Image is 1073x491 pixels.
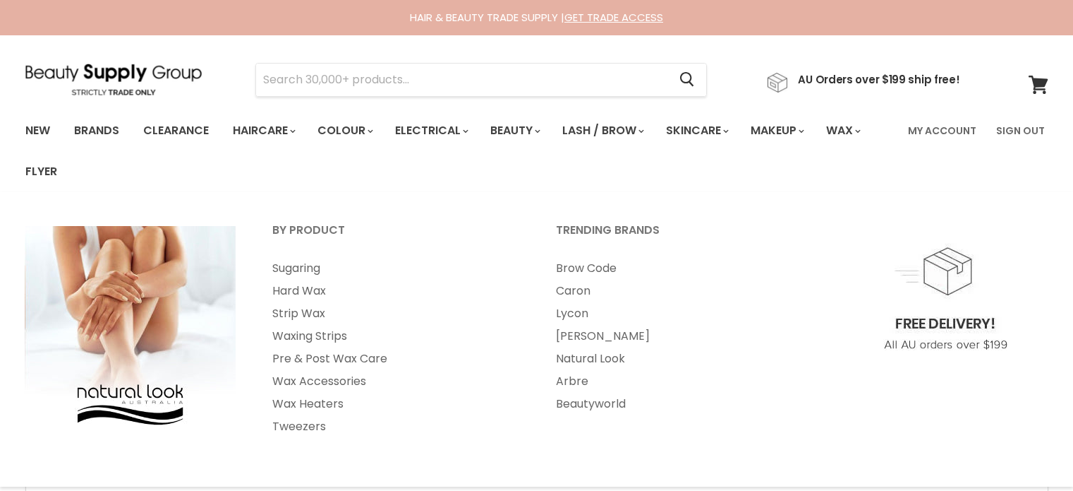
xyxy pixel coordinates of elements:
[255,325,535,348] a: Waxing Strips
[740,116,813,146] a: Makeup
[63,116,130,146] a: Brands
[255,257,535,438] ul: Main menu
[15,116,61,146] a: New
[384,116,477,146] a: Electrical
[538,393,819,415] a: Beautyworld
[538,219,819,254] a: Trending Brands
[255,63,707,97] form: Product
[255,280,535,302] a: Hard Wax
[538,302,819,325] a: Lycon
[538,257,819,415] ul: Main menu
[655,116,737,146] a: Skincare
[133,116,219,146] a: Clearance
[538,325,819,348] a: [PERSON_NAME]
[669,64,706,96] button: Search
[255,257,535,280] a: Sugaring
[988,116,1053,146] a: Sign Out
[816,116,869,146] a: Wax
[255,393,535,415] a: Wax Heaters
[538,370,819,393] a: Arbre
[222,116,304,146] a: Haircare
[538,348,819,370] a: Natural Look
[255,370,535,393] a: Wax Accessories
[255,348,535,370] a: Pre & Post Wax Care
[480,116,549,146] a: Beauty
[255,302,535,325] a: Strip Wax
[256,64,669,96] input: Search
[8,11,1066,25] div: HAIR & BEAUTY TRADE SUPPLY |
[8,110,1066,192] nav: Main
[307,116,382,146] a: Colour
[899,116,985,146] a: My Account
[538,257,819,280] a: Brow Code
[538,280,819,302] a: Caron
[1002,425,1059,477] iframe: Gorgias live chat messenger
[552,116,653,146] a: Lash / Brow
[564,10,663,25] a: GET TRADE ACCESS
[15,110,899,192] ul: Main menu
[255,415,535,438] a: Tweezers
[255,219,535,254] a: By Product
[15,157,68,187] a: Flyer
